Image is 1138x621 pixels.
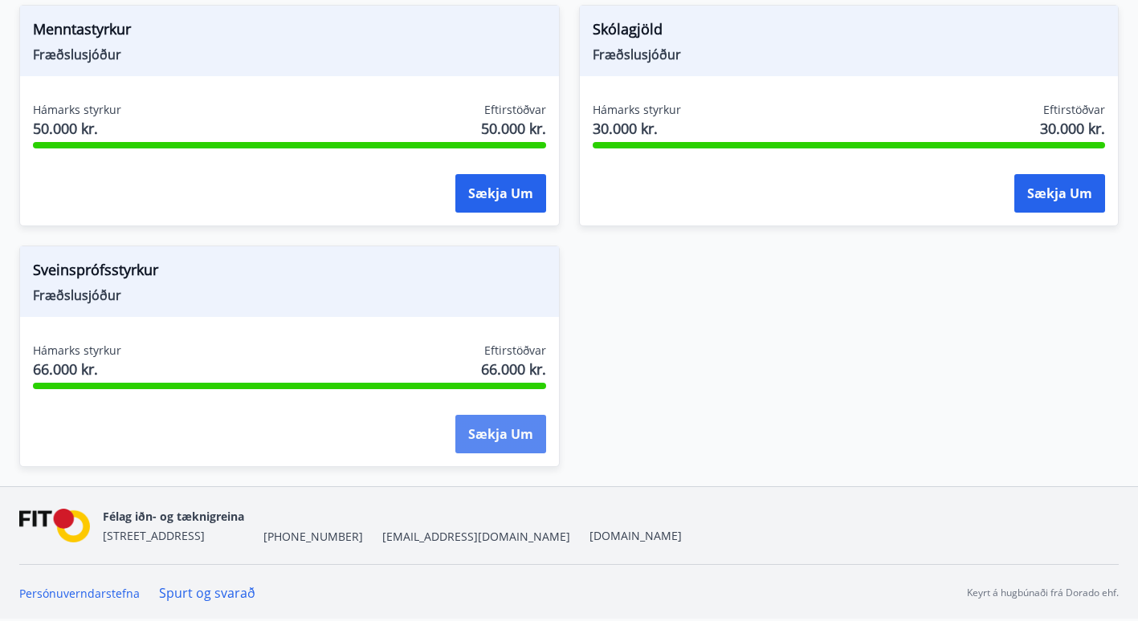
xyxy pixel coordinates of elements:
button: Sækja um [455,174,546,213]
span: Fræðslusjóður [33,286,546,304]
span: Fræðslusjóður [33,46,546,63]
span: Hámarks styrkur [33,102,121,118]
span: 50.000 kr. [481,118,546,139]
span: Eftirstöðvar [484,102,546,118]
a: Persónuverndarstefna [19,586,140,601]
a: [DOMAIN_NAME] [589,528,682,543]
img: FPQVkF9lTnNbbaRSFyT17YYeljoOGk5m51IhT0bO.png [19,509,90,543]
span: [EMAIL_ADDRESS][DOMAIN_NAME] [382,529,570,545]
a: Spurt og svarað [159,584,255,602]
span: Fræðslusjóður [593,46,1106,63]
span: Hámarks styrkur [593,102,681,118]
p: Keyrt á hugbúnaði frá Dorado ehf. [967,586,1119,600]
span: Hámarks styrkur [33,343,121,359]
button: Sækja um [455,415,546,453]
span: Skólagjöld [593,18,1106,46]
span: 66.000 kr. [481,359,546,379]
span: 66.000 kr. [33,359,121,379]
button: Sækja um [1014,174,1105,213]
span: Eftirstöðvar [484,343,546,359]
span: 50.000 kr. [33,118,121,139]
span: 30.000 kr. [1040,118,1105,139]
span: Eftirstöðvar [1043,102,1105,118]
span: Menntastyrkur [33,18,546,46]
span: Sveinsprófsstyrkur [33,259,546,286]
span: [PHONE_NUMBER] [263,529,363,545]
span: 30.000 kr. [593,118,681,139]
span: [STREET_ADDRESS] [103,528,205,543]
span: Félag iðn- og tæknigreina [103,509,244,524]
